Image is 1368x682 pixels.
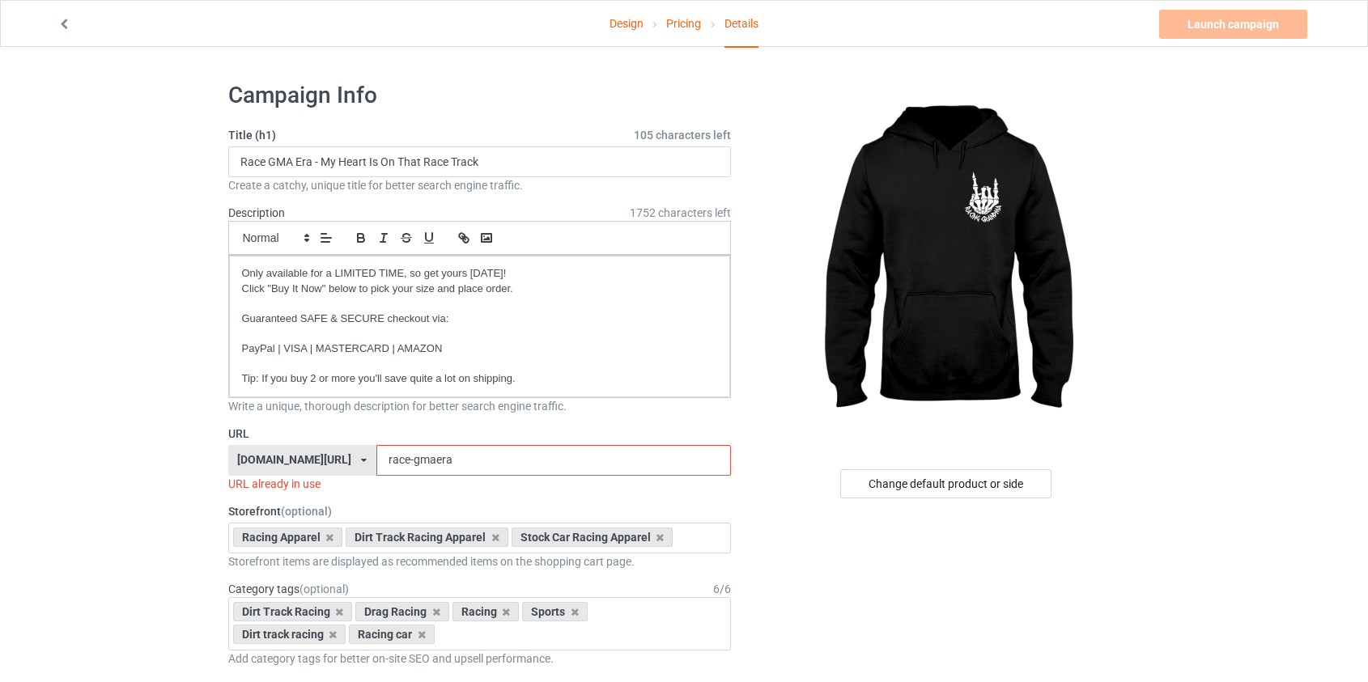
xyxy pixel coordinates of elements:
div: Create a catchy, unique title for better search engine traffic. [228,177,732,193]
span: (optional) [300,582,349,595]
div: Dirt Track Racing Apparel [346,527,508,547]
a: Pricing [666,1,701,46]
span: 105 characters left [634,127,731,143]
p: Guaranteed SAFE & SECURE checkout via: [242,311,718,327]
label: Storefront [228,503,732,519]
label: Category tags [228,581,349,597]
div: [DOMAIN_NAME][URL] [237,454,351,465]
span: (optional) [281,505,332,518]
div: Dirt Track Racing [233,602,353,621]
div: Dirt track racing [233,625,346,644]
p: Tip: If you buy 2 or more you'll save quite a lot on shipping. [242,371,718,387]
div: Details [724,1,758,48]
p: Only available for a LIMITED TIME, so get yours [DATE]! [242,266,718,282]
h1: Campaign Info [228,81,732,110]
div: Write a unique, thorough description for better search engine traffic. [228,398,732,414]
div: Storefront items are displayed as recommended items on the shopping cart page. [228,553,732,570]
div: Racing Apparel [233,527,343,547]
p: Click "Buy It Now" below to pick your size and place order. [242,282,718,297]
div: URL already in use [228,476,732,492]
p: PayPal | VISA | MASTERCARD | AMAZON [242,341,718,357]
label: Description [228,206,285,219]
div: 6 / 6 [713,581,731,597]
div: Change default product or side [840,469,1051,498]
label: URL [228,426,732,442]
div: Drag Racing [355,602,449,621]
a: Design [610,1,644,46]
div: Racing [452,602,520,621]
span: 1752 characters left [630,205,731,221]
div: Sports [522,602,588,621]
div: Add category tags for better on-site SEO and upsell performance. [228,650,732,667]
label: Title (h1) [228,127,732,143]
div: Stock Car Racing Apparel [512,527,673,547]
div: Racing car [349,625,435,644]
